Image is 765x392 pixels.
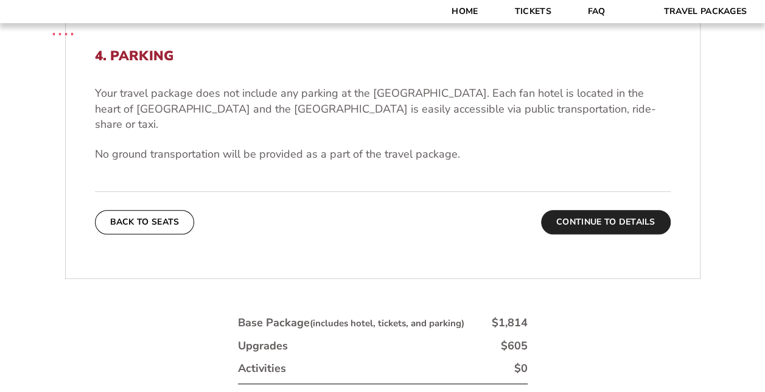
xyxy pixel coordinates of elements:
h2: 4. Parking [95,48,671,64]
p: Your travel package does not include any parking at the [GEOGRAPHIC_DATA]. Each fan hotel is loca... [95,86,671,132]
button: Continue To Details [541,210,671,234]
div: $1,814 [492,315,528,331]
div: $0 [514,361,528,376]
div: Base Package [238,315,464,331]
p: No ground transportation will be provided as a part of the travel package. [95,147,671,162]
small: (includes hotel, tickets, and parking) [310,317,464,329]
div: Activities [238,361,286,376]
img: CBS Sports Thanksgiving Classic [37,6,89,59]
div: $605 [501,338,528,354]
div: Upgrades [238,338,288,354]
button: Back To Seats [95,210,195,234]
